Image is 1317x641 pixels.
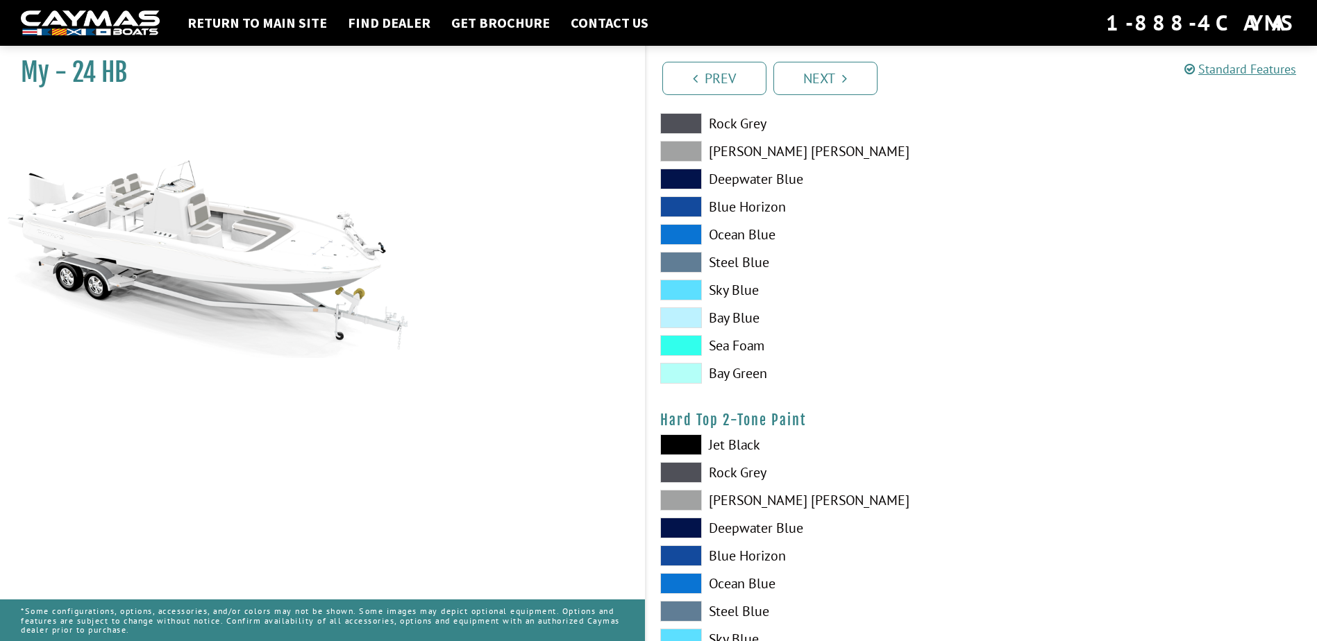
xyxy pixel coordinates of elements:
label: Steel Blue [660,601,968,622]
label: Bay Blue [660,307,968,328]
a: Next [773,62,878,95]
label: Jet Black [660,434,968,455]
label: Rock Grey [660,113,968,134]
label: Sea Foam [660,335,968,356]
label: Deepwater Blue [660,169,968,189]
a: Return to main site [181,14,334,32]
a: Standard Features [1184,61,1296,77]
label: Steel Blue [660,252,968,273]
h1: My - 24 HB [21,57,610,88]
label: Ocean Blue [660,573,968,594]
div: 1-888-4CAYMAS [1106,8,1296,38]
a: Contact Us [564,14,655,32]
h4: Hard Top 2-Tone Paint [660,411,1304,429]
a: Prev [662,62,766,95]
label: Blue Horizon [660,545,968,566]
label: Rock Grey [660,462,968,483]
a: Get Brochure [444,14,557,32]
img: white-logo-c9c8dbefe5ff5ceceb0f0178aa75bf4bb51f6bca0971e226c86eb53dfe498488.png [21,10,160,36]
label: [PERSON_NAME] [PERSON_NAME] [660,490,968,511]
label: [PERSON_NAME] [PERSON_NAME] [660,141,968,162]
label: Bay Green [660,363,968,384]
label: Blue Horizon [660,196,968,217]
a: Find Dealer [341,14,437,32]
p: *Some configurations, options, accessories, and/or colors may not be shown. Some images may depic... [21,599,624,641]
label: Deepwater Blue [660,518,968,538]
label: Sky Blue [660,280,968,300]
label: Ocean Blue [660,224,968,245]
